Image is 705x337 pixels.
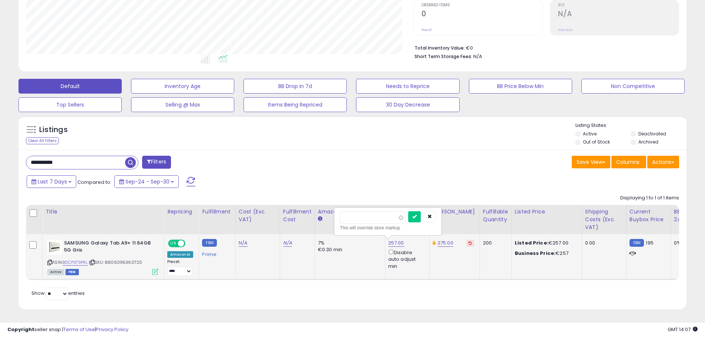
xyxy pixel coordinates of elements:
[585,208,623,231] div: Shipping Costs (Exc. VAT)
[668,326,698,333] span: 2025-10-8 14:07 GMT
[575,122,686,129] p: Listing States:
[388,248,424,270] div: Disable auto adjust min
[422,28,432,32] small: Prev: 0
[585,240,621,246] div: 0.00
[318,216,322,222] small: Amazon Fees.
[647,156,679,168] button: Actions
[77,179,111,186] span: Compared to:
[356,97,459,112] button: 30 Day Decrease
[388,239,404,247] a: 257.00
[356,79,459,94] button: Needs to Reprice
[515,250,555,257] b: Business Price:
[283,239,292,247] a: N/A
[26,137,59,144] div: Clear All Filters
[620,195,679,202] div: Displaying 1 to 1 of 1 items
[114,175,179,188] button: Sep-24 - Sep-30
[7,326,34,333] strong: Copyright
[318,208,382,216] div: Amazon Fees
[583,131,597,137] label: Active
[169,240,178,247] span: ON
[63,326,95,333] a: Terms of Use
[239,239,248,247] a: N/A
[515,250,576,257] div: €257
[202,239,216,247] small: FBM
[558,10,679,20] h2: N/A
[433,208,477,216] div: [PERSON_NAME]
[437,239,453,247] a: 275.00
[27,175,76,188] button: Last 7 Days
[674,240,698,246] div: 0%
[131,97,234,112] button: Selling @ Max
[558,28,573,32] small: Prev: N/A
[19,97,122,112] button: Top Sellers
[167,251,193,258] div: Amazon AI
[142,156,171,169] button: Filters
[47,269,64,275] span: All listings currently available for purchase on Amazon
[616,158,639,166] span: Columns
[167,259,193,276] div: Preset:
[483,208,508,223] div: Fulfillable Quantity
[318,240,379,246] div: 7%
[414,43,674,52] li: €0
[340,224,436,232] div: This will override store markup
[47,240,158,274] div: ASIN:
[483,240,506,246] div: 200
[64,240,154,255] b: SAMSUNG Galaxy Tab A9+ 11 64GB 5G Gris
[167,208,196,216] div: Repricing
[39,125,68,135] h5: Listings
[515,240,576,246] div: €257.00
[202,208,232,216] div: Fulfillment
[7,326,128,333] div: seller snap | |
[47,240,62,255] img: 31FeuoaklhL._SL40_.jpg
[515,208,579,216] div: Listed Price
[202,249,229,257] div: Prime
[89,259,142,265] span: | SKU: 8806095360720
[558,3,679,7] span: ROI
[630,239,644,247] small: FBM
[638,131,666,137] label: Deactivated
[31,290,85,297] span: Show: entries
[66,269,79,275] span: FBM
[583,139,610,145] label: Out of Stock
[630,208,668,223] div: Current Buybox Price
[283,208,312,223] div: Fulfillment Cost
[96,326,128,333] a: Privacy Policy
[125,178,169,185] span: Sep-24 - Sep-30
[244,97,347,112] button: Items Being Repriced
[239,208,277,223] div: Cost (Exc. VAT)
[414,45,465,51] b: Total Inventory Value:
[469,79,572,94] button: BB Price Below Min
[674,208,701,223] div: BB Share 24h.
[318,246,379,253] div: €0.30 min
[422,10,542,20] h2: 0
[184,240,196,247] span: OFF
[473,53,482,60] span: N/A
[581,79,685,94] button: Non Competitive
[63,259,88,266] a: B0CP379PKL
[422,3,542,7] span: Ordered Items
[46,208,161,216] div: Title
[244,79,347,94] button: BB Drop in 7d
[19,79,122,94] button: Default
[572,156,610,168] button: Save View
[38,178,67,185] span: Last 7 Days
[646,239,653,246] span: 195
[611,156,646,168] button: Columns
[131,79,234,94] button: Inventory Age
[414,53,472,60] b: Short Term Storage Fees:
[515,239,548,246] b: Listed Price:
[638,139,658,145] label: Archived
